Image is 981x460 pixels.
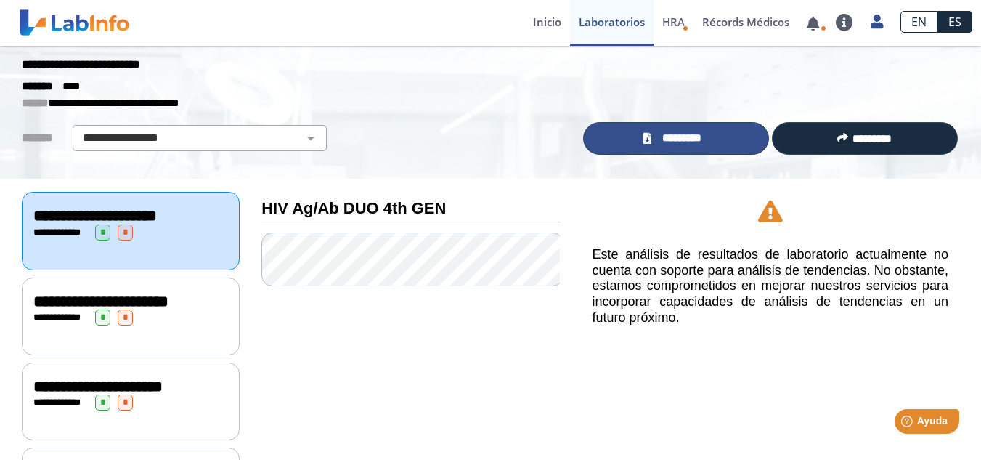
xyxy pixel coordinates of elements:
[261,199,446,217] b: HIV Ag/Ab DUO 4th GEN
[937,11,972,33] a: ES
[852,403,965,444] iframe: Help widget launcher
[900,11,937,33] a: EN
[662,15,685,29] span: HRA
[593,247,948,326] h5: Este análisis de resultados de laboratorio actualmente no cuenta con soporte para análisis de ten...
